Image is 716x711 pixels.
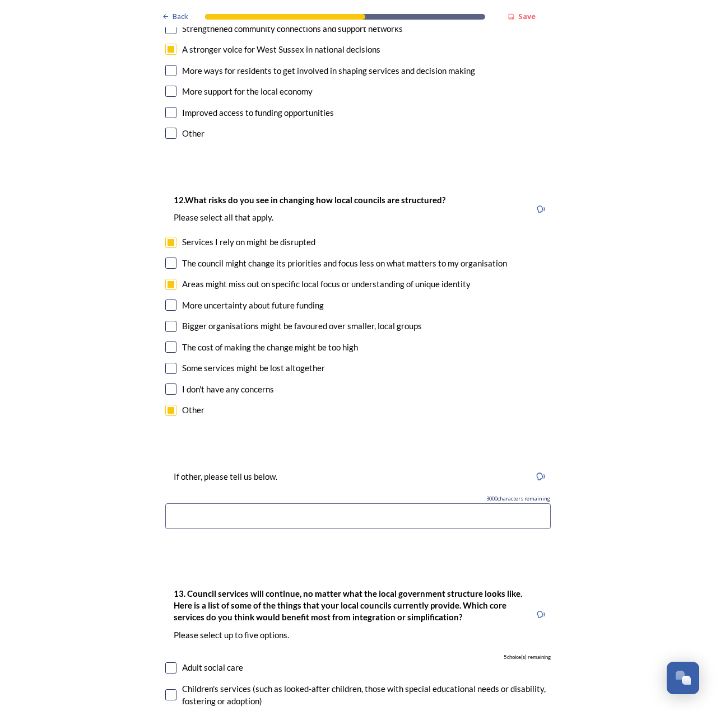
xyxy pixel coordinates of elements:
div: Areas might miss out on specific local focus or understanding of unique identity [182,278,471,291]
div: The cost of making the change might be too high [182,341,358,354]
button: Open Chat [667,662,699,694]
div: A stronger voice for West Sussex in national decisions [182,43,380,56]
div: I don't have any concerns [182,383,274,396]
span: 5 choice(s) remaining [504,653,551,661]
div: Bigger organisations might be favoured over smaller, local groups [182,320,422,333]
strong: What risks do you see in changing how local councils are structured? [185,195,445,205]
span: 3000 characters remaining [486,495,551,503]
strong: 13. Council services will continue, no matter what the local government structure looks like. Her... [174,588,524,623]
div: More ways for residents to get involved in shaping services and decision making [182,64,475,77]
strong: Save [518,11,536,21]
div: Children's services (such as looked-after children, those with special educational needs or disab... [182,682,551,708]
div: Some services might be lost altogether [182,362,325,375]
div: More uncertainty about future funding [182,299,324,312]
div: Other [182,404,204,417]
div: Improved access to funding opportunities [182,106,334,119]
strong: 12. [174,195,185,205]
div: Other [182,127,204,140]
p: If other, please tell us below. [174,471,277,483]
p: Please select up to five options. [174,629,522,641]
p: Please select all that apply. [174,212,445,223]
div: Services I rely on might be disrupted [182,236,315,249]
div: More support for the local economy [182,85,313,98]
div: The council might change its priorities and focus less on what matters to my organisation [182,257,507,270]
div: Strengthened community connections and support networks [182,22,403,35]
div: Adult social care [182,661,243,674]
span: Back [173,11,188,22]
